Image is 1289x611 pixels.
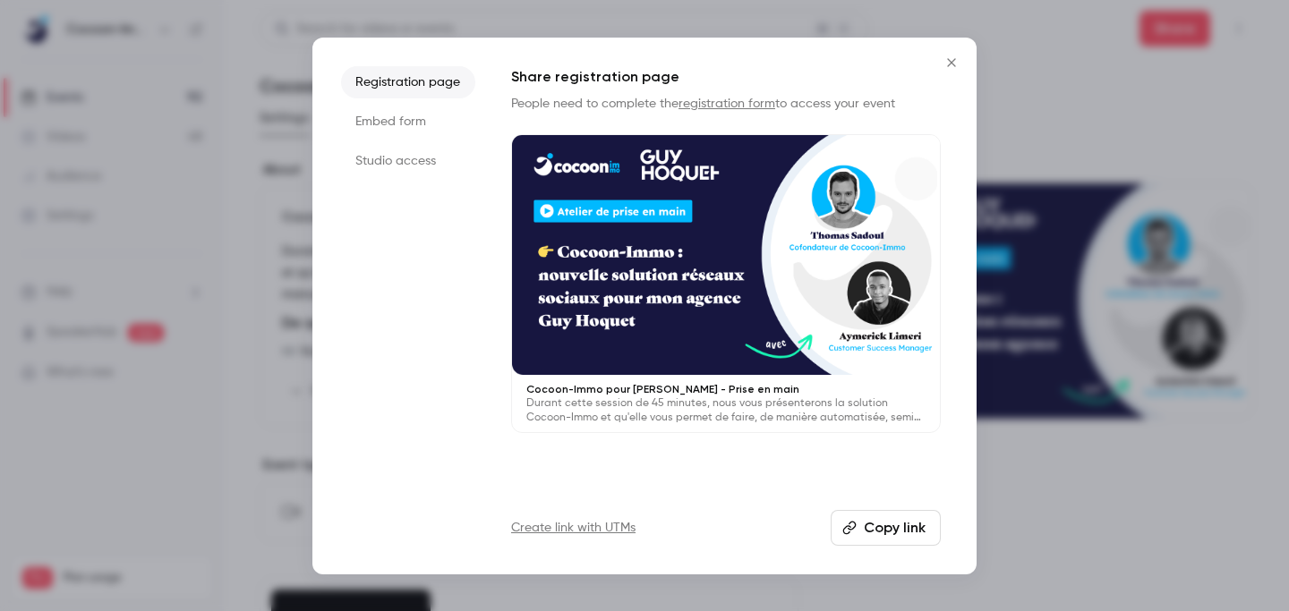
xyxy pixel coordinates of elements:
[679,98,775,110] a: registration form
[934,45,969,81] button: Close
[526,382,926,396] p: Cocoon-Immo pour [PERSON_NAME] - Prise en main
[511,66,941,88] h1: Share registration page
[341,66,475,98] li: Registration page
[341,106,475,138] li: Embed form
[341,145,475,177] li: Studio access
[511,519,636,537] a: Create link with UTMs
[831,510,941,546] button: Copy link
[526,396,926,425] p: Durant cette session de 45 minutes, nous vous présenterons la solution Cocoon-Immo et qu'elle vou...
[511,134,941,434] a: Cocoon-Immo pour [PERSON_NAME] - Prise en mainDurant cette session de 45 minutes, nous vous prése...
[511,95,941,113] p: People need to complete the to access your event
